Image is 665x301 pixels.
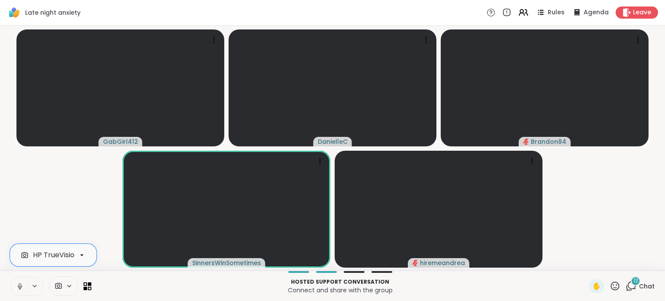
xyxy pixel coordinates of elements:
p: Connect and share with the group [97,286,584,295]
span: Brandon84 [531,137,566,146]
span: Agenda [584,8,609,17]
span: audio-muted [523,139,529,145]
span: Chat [639,282,655,291]
span: Late night anxiety [25,8,81,17]
span: Leave [633,8,651,17]
span: hiremeandrea [420,259,465,267]
span: audio-muted [412,260,418,266]
span: GabGirl412 [103,137,138,146]
p: Hosted support conversation [97,278,584,286]
div: HP TrueVision HD Camera [33,250,120,260]
span: DanielleC [318,137,348,146]
img: ShareWell Logomark [7,5,22,20]
span: 12 [633,277,638,285]
span: SinnersWinSometimes [192,259,261,267]
span: Rules [548,8,565,17]
span: ✋ [592,281,601,291]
